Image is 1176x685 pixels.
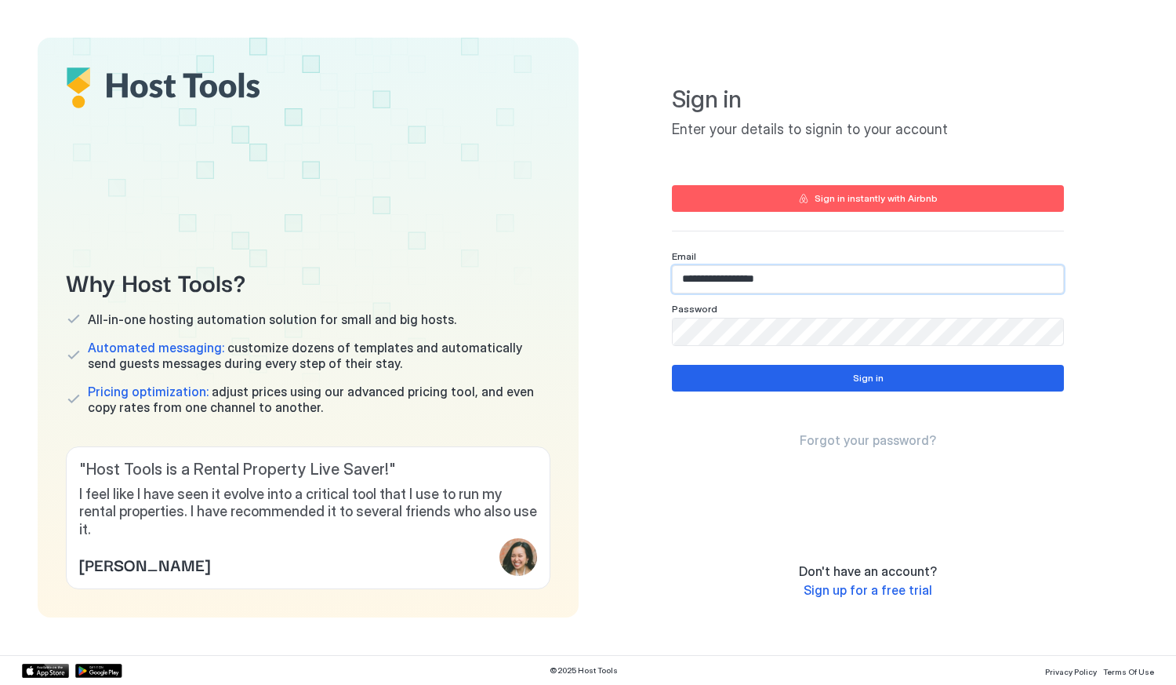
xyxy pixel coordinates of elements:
a: Forgot your password? [800,432,936,449]
span: [PERSON_NAME] [79,552,210,576]
input: Input Field [673,319,1063,345]
span: All-in-one hosting automation solution for small and big hosts. [88,312,456,327]
a: App Store [22,664,69,678]
span: customize dozens of templates and automatically send guests messages during every step of their s... [88,340,550,371]
span: Password [672,303,717,315]
button: Sign in instantly with Airbnb [672,185,1064,212]
span: © 2025 Host Tools [550,665,618,676]
a: Sign up for a free trial [804,582,932,599]
div: Sign in [853,371,884,385]
a: Privacy Policy [1045,662,1097,679]
span: Enter your details to signin to your account [672,121,1064,139]
span: Terms Of Use [1103,667,1154,676]
span: Automated messaging: [88,340,224,355]
span: Don't have an account? [799,563,937,579]
a: Google Play Store [75,664,122,678]
span: adjust prices using our advanced pricing tool, and even copy rates from one channel to another. [88,384,550,415]
span: Email [672,250,696,262]
span: Sign up for a free trial [804,582,932,598]
button: Sign in [672,365,1064,392]
span: " Host Tools is a Rental Property Live Saver! " [79,460,537,479]
input: Input Field [673,266,1063,293]
div: profile [499,538,537,576]
a: Terms Of Use [1103,662,1154,679]
span: Why Host Tools? [66,264,550,299]
span: Privacy Policy [1045,667,1097,676]
span: Sign in [672,85,1064,115]
span: I feel like I have seen it evolve into a critical tool that I use to run my rental properties. I ... [79,486,537,539]
iframe: Intercom live chat [16,632,53,669]
span: Pricing optimization: [88,384,209,399]
div: Sign in instantly with Airbnb [815,191,938,206]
